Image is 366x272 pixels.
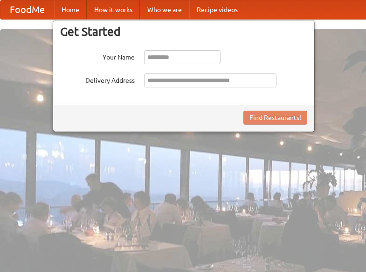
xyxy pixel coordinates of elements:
[87,0,140,19] a: How it works
[140,0,189,19] a: Who we are
[60,73,135,85] label: Delivery Address
[60,25,307,39] h3: Get Started
[243,111,307,125] button: Find Restaurants!
[0,0,54,19] a: FoodMe
[189,0,245,19] a: Recipe videos
[60,50,135,62] label: Your Name
[54,0,87,19] a: Home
